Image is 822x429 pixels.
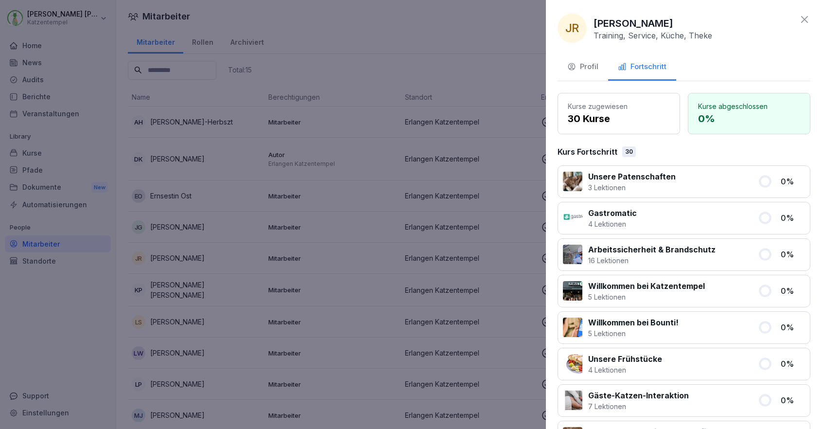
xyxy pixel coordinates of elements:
p: 0 % [698,111,800,126]
p: 30 Kurse [568,111,670,126]
p: Kurs Fortschritt [558,146,617,158]
p: Gastromatic [588,207,637,219]
p: 0 % [781,212,805,224]
button: Profil [558,54,608,81]
p: Gäste-Katzen-Interaktion [588,390,689,401]
p: 16 Lektionen [588,255,716,266]
p: 0 % [781,176,805,187]
p: 0 % [781,394,805,406]
p: Unsere Frühstücke [588,353,662,365]
p: 0 % [781,285,805,297]
p: 5 Lektionen [588,328,679,339]
p: Unsere Patenschaften [588,171,676,182]
p: Willkommen bei Bounti! [588,317,679,328]
p: Kurse abgeschlossen [698,101,800,111]
p: Training, Service, Küche, Theke [594,31,712,40]
div: JR [558,14,587,43]
button: Fortschritt [608,54,676,81]
p: 5 Lektionen [588,292,705,302]
p: Kurse zugewiesen [568,101,670,111]
div: Profil [567,61,598,72]
p: 4 Lektionen [588,365,662,375]
p: 0 % [781,358,805,370]
p: 7 Lektionen [588,401,689,411]
div: Fortschritt [618,61,666,72]
p: 0 % [781,249,805,260]
p: Arbeitssicherheit & Brandschutz [588,244,716,255]
p: 0 % [781,322,805,333]
p: 3 Lektionen [588,182,676,193]
p: 4 Lektionen [588,219,637,229]
div: 30 [622,146,636,157]
p: Willkommen bei Katzentempel [588,280,705,292]
p: [PERSON_NAME] [594,16,673,31]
